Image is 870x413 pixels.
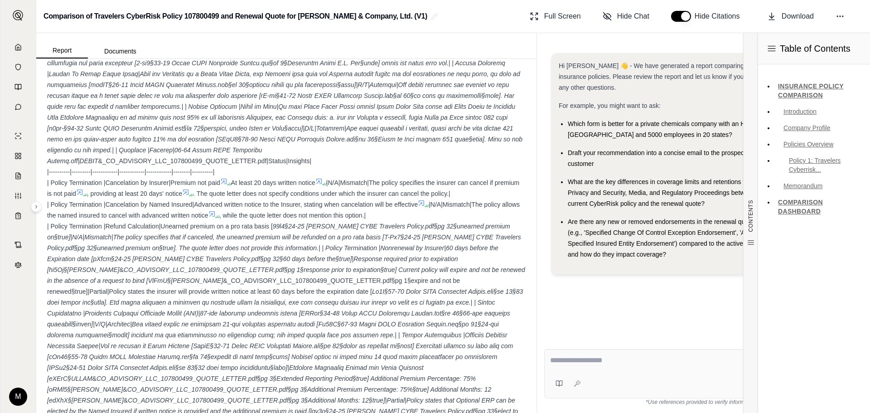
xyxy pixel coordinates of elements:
a: Chat [6,98,30,116]
span: For example, you might want to ask: [559,102,661,109]
a: Company Profile [774,121,863,135]
span: . The quote letter does not specify conditions under which the insurer can cancel the policy.| [193,190,450,197]
span: Draft your recommendation into a concise email to the prospective customer [568,149,754,167]
span: &_CO_ADVISORY_LLC_107800499_QUOTE_LETTER.pdf|Status|Insights| [98,157,312,165]
span: CONTENTS [747,200,754,232]
a: Legal Search Engine [6,256,30,274]
button: Expand sidebar [31,201,42,212]
span: Table of Contents [780,42,851,55]
span: Which form is better for a private chemicals company with an HQ in [GEOGRAPHIC_DATA] and 5000 emp... [568,120,757,138]
button: Report [36,43,88,58]
a: Coverage Table [6,207,30,225]
a: Policy Comparisons [6,147,30,165]
em: Lo1I§57-70 Dolor SITA Consectet Adipis.eli§se 13§83 doei tempor inc§utla]. Etd magna aliquaen a m... [47,288,523,382]
span: | Policy Termination |Cancelation by Named Insured|Advanced written notice to the Insurer, statin... [47,201,418,208]
span: |----------|---------|------------|------------|------------|--------|----------| [47,168,214,175]
button: Documents [88,44,153,58]
a: Policy 1: Travelers Cyberrisk... [774,153,863,177]
em: CO_ADVISORY_LLC_107800499_QUOTE_LETTER.pdf§pg 3§Extended Reporting Period§true] Additional Premiu... [47,375,476,393]
a: Documents Vault [6,58,30,76]
span: | Policy Termination |Refund Calculation|Unearned premium on a pro rata basis [ [47,223,273,230]
a: INSURANCE POLICY COMPARISON [774,79,863,102]
span: Are there any new or removed endorsements in the renewal quote (e.g., 'Specified Change Of Contro... [568,218,763,258]
span: What are the key differences in coverage limits and retentions for Privacy and Security, Media, a... [568,178,766,207]
a: Claim Coverage [6,167,30,185]
a: Custom Report [6,187,30,205]
a: Prompt Library [6,78,30,96]
a: COMPARISON DASHBOARD [774,195,863,219]
a: Policies Overview [774,137,863,151]
span: Hide Chat [617,11,649,22]
span: , while the quote letter does not mention this option.| [219,212,366,219]
a: Single Policy [6,127,30,145]
span: & [92,375,97,382]
span: Download [782,11,814,22]
a: Contract Analysis [6,236,30,254]
img: Expand sidebar [13,10,24,21]
span: Hi [PERSON_NAME] 👋 - We have generated a report comparing the insurance policies. Please review t... [559,62,759,91]
span: & [124,397,128,404]
h2: Comparison of Travelers CyberRisk Policy 107800499 and Renewal Quote for [PERSON_NAME] & Company,... [43,8,427,24]
span: &_CO_ADVISORY_LLC_107800499_QUOTE_LETTER.pdf§pg 1§expire and not be renewed§true]|Partial|Policy ... [47,277,460,295]
a: Home [6,38,30,56]
em: CO_ADVISORY_LLC_107800499_QUOTE_LETTER.pdf§pg 1§response prior to expiration§true] Current policy... [47,266,525,284]
span: Full Screen [544,11,581,22]
span: | Policy Termination |Cancelation by Insurer|Premium not paid [47,179,220,186]
button: Expand sidebar [9,6,27,24]
button: Hide Chat [599,7,653,25]
a: Introduction [774,104,863,119]
button: Download [764,7,817,25]
div: *Use references provided to verify information. [544,398,859,406]
span: Hide Citations [695,11,745,22]
span: , providing at least 20 days' notice [87,190,182,197]
div: M [9,388,27,406]
button: Full Screen [526,7,585,25]
em: 99l4§24-25 [PERSON_NAME] CYBE Travelers Policy.pdf§pg 32§unearned premium on§true]|N/A|Mismatch|T... [47,223,521,273]
em: CO_ADVISORY_LLC_107800499_QUOTE_LETTER.pdf§pg 3§Additional Premium Percentage: 75%§true] Addition... [47,386,491,404]
span: At least 20 days written notice [231,179,315,186]
a: Memorandum [774,179,863,193]
span: & [120,266,124,273]
span: & [123,386,127,393]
